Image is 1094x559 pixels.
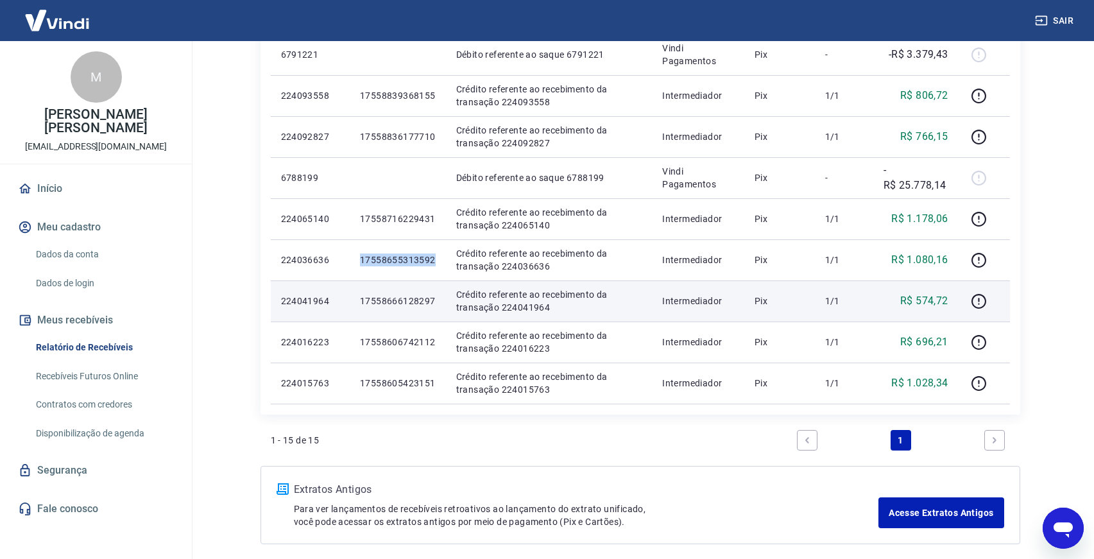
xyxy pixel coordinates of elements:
p: -R$ 25.778,14 [884,162,948,193]
p: Intermediador [662,336,734,348]
iframe: Botão para abrir a janela de mensagens [1043,508,1084,549]
p: R$ 696,21 [900,334,948,350]
a: Next page [984,430,1005,451]
img: Vindi [15,1,99,40]
p: 6788199 [281,171,339,184]
p: -R$ 3.379,43 [889,47,948,62]
p: 1/1 [825,212,863,225]
p: 1/1 [825,254,863,266]
p: 17558666128297 [360,295,436,307]
p: 17558605423151 [360,377,436,390]
p: 1/1 [825,295,863,307]
a: Acesse Extratos Antigos [878,497,1004,528]
p: 1/1 [825,336,863,348]
a: Recebíveis Futuros Online [31,363,176,390]
p: Pix [755,254,805,266]
p: Intermediador [662,254,734,266]
p: 224036636 [281,254,339,266]
p: Vindi Pagamentos [662,165,734,191]
p: 1/1 [825,130,863,143]
p: 224093558 [281,89,339,102]
a: Dados da conta [31,241,176,268]
a: Início [15,175,176,203]
p: [PERSON_NAME] [PERSON_NAME] [10,108,182,135]
p: Débito referente ao saque 6791221 [456,48,642,61]
p: 17558836177710 [360,130,436,143]
p: Crédito referente ao recebimento da transação 224065140 [456,206,642,232]
p: 224065140 [281,212,339,225]
button: Meu cadastro [15,213,176,241]
p: R$ 574,72 [900,293,948,309]
button: Meus recebíveis [15,306,176,334]
p: Intermediador [662,130,734,143]
p: 1 - 15 de 15 [271,434,320,447]
a: Page 1 is your current page [891,430,911,451]
a: Relatório de Recebíveis [31,334,176,361]
p: R$ 1.178,06 [891,211,948,227]
p: Para ver lançamentos de recebíveis retroativos ao lançamento do extrato unificado, você pode aces... [294,503,879,528]
p: 6791221 [281,48,339,61]
p: R$ 1.080,16 [891,252,948,268]
p: Pix [755,377,805,390]
p: 224092827 [281,130,339,143]
p: - [825,171,863,184]
div: M [71,51,122,103]
img: ícone [277,483,289,495]
a: Disponibilização de agenda [31,420,176,447]
p: - [825,48,863,61]
p: Pix [755,89,805,102]
p: 224016223 [281,336,339,348]
p: 17558716229431 [360,212,436,225]
a: Dados de login [31,270,176,297]
a: Contratos com credores [31,391,176,418]
p: Débito referente ao saque 6788199 [456,171,642,184]
p: Crédito referente ao recebimento da transação 224092827 [456,124,642,150]
p: Intermediador [662,295,734,307]
p: Pix [755,336,805,348]
p: R$ 766,15 [900,129,948,144]
p: Crédito referente ao recebimento da transação 224016223 [456,329,642,355]
ul: Pagination [792,425,1010,456]
p: Pix [755,295,805,307]
p: Crédito referente ao recebimento da transação 224036636 [456,247,642,273]
p: R$ 1.028,34 [891,375,948,391]
button: Sair [1032,9,1079,33]
p: 17558606742112 [360,336,436,348]
p: 17558655313592 [360,254,436,266]
p: Intermediador [662,89,734,102]
a: Previous page [797,430,817,451]
p: 1/1 [825,377,863,390]
p: Crédito referente ao recebimento da transação 224093558 [456,83,642,108]
a: Fale conosco [15,495,176,523]
p: Pix [755,130,805,143]
a: Segurança [15,456,176,485]
p: Intermediador [662,212,734,225]
p: 1/1 [825,89,863,102]
p: [EMAIL_ADDRESS][DOMAIN_NAME] [25,140,167,153]
p: Crédito referente ao recebimento da transação 224041964 [456,288,642,314]
p: Crédito referente ao recebimento da transação 224015763 [456,370,642,396]
p: Pix [755,212,805,225]
p: 224015763 [281,377,339,390]
p: Pix [755,171,805,184]
p: R$ 806,72 [900,88,948,103]
p: Pix [755,48,805,61]
p: 17558839368155 [360,89,436,102]
p: 224041964 [281,295,339,307]
p: Extratos Antigos [294,482,879,497]
p: Vindi Pagamentos [662,42,734,67]
p: Intermediador [662,377,734,390]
